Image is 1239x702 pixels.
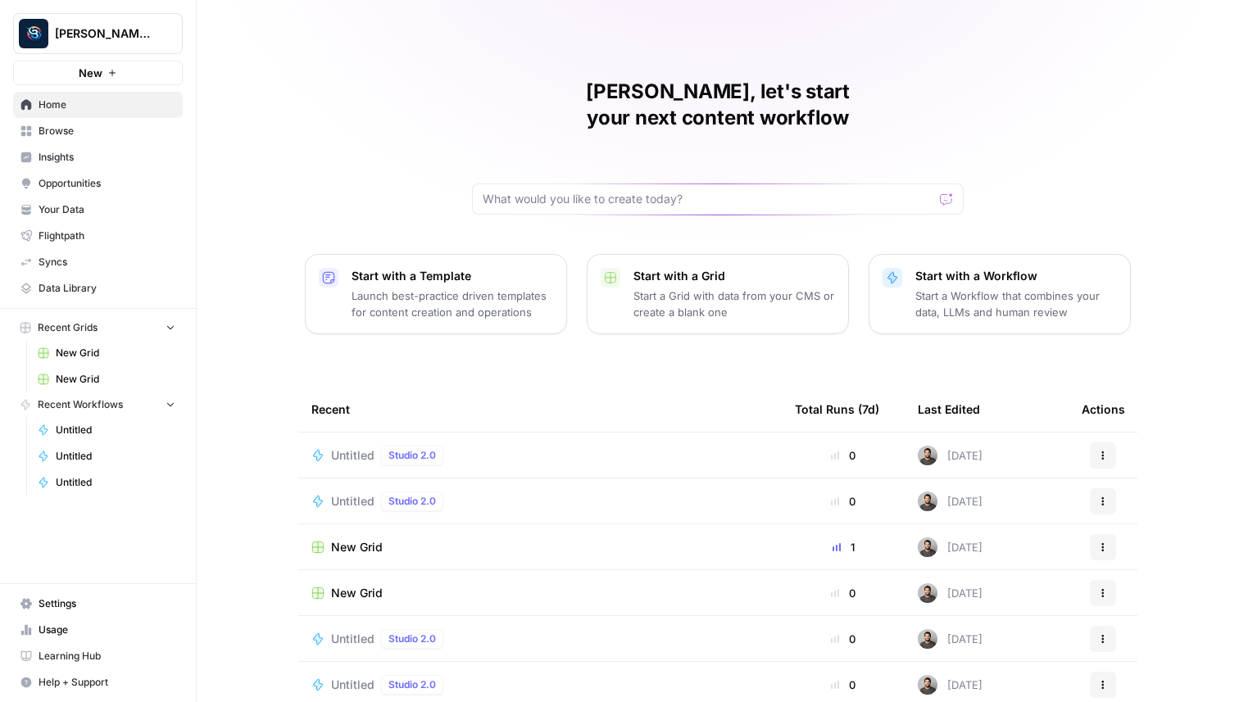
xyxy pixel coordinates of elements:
a: Untitled [30,443,183,469]
div: Last Edited [918,387,980,432]
div: [DATE] [918,583,983,603]
p: Launch best-practice driven templates for content creation and operations [352,288,553,320]
span: Learning Hub [39,649,175,664]
span: Recent Grids [38,320,98,335]
span: [PERSON_NAME] Personal [55,25,154,42]
span: New Grid [331,585,383,601]
img: 16hj2zu27bdcdvv6x26f6v9ttfr9 [918,491,937,511]
a: UntitledStudio 2.0 [311,491,769,511]
a: New Grid [311,585,769,601]
p: Start with a Grid [633,268,835,284]
p: Start a Grid with data from your CMS or create a blank one [633,288,835,320]
span: Browse [39,124,175,138]
span: Studio 2.0 [388,677,436,692]
button: Help + Support [13,669,183,695]
span: Syncs [39,255,175,269]
span: Opportunities [39,176,175,191]
a: New Grid [30,366,183,392]
a: Your Data [13,197,183,223]
button: Recent Workflows [13,392,183,417]
span: Studio 2.0 [388,494,436,509]
button: Start with a WorkflowStart a Workflow that combines your data, LLMs and human review [869,254,1131,334]
a: Settings [13,591,183,617]
a: Learning Hub [13,643,183,669]
img: 16hj2zu27bdcdvv6x26f6v9ttfr9 [918,675,937,695]
span: Untitled [331,631,374,647]
img: Berna's Personal Logo [19,19,48,48]
span: Settings [39,596,175,611]
a: Untitled [30,417,183,443]
div: [DATE] [918,629,983,649]
p: Start with a Template [352,268,553,284]
span: Usage [39,623,175,637]
div: [DATE] [918,537,983,557]
span: Untitled [56,423,175,437]
div: 0 [795,447,892,464]
span: Your Data [39,202,175,217]
div: 1 [795,539,892,555]
span: Untitled [331,447,374,464]
h1: [PERSON_NAME], let's start your next content workflow [472,79,964,131]
span: Home [39,97,175,112]
span: Untitled [331,677,374,693]
span: Studio 2.0 [388,448,436,463]
button: Start with a GridStart a Grid with data from your CMS or create a blank one [587,254,849,334]
img: 16hj2zu27bdcdvv6x26f6v9ttfr9 [918,537,937,557]
img: 16hj2zu27bdcdvv6x26f6v9ttfr9 [918,446,937,465]
div: [DATE] [918,491,983,511]
a: New Grid [311,539,769,555]
span: Studio 2.0 [388,632,436,646]
a: Data Library [13,275,183,301]
span: Recent Workflows [38,397,123,412]
a: Syncs [13,249,183,275]
div: Total Runs (7d) [795,387,879,432]
button: Workspace: Berna's Personal [13,13,183,54]
span: New Grid [56,346,175,360]
div: Recent [311,387,769,432]
a: Home [13,92,183,118]
span: Untitled [331,493,374,510]
p: Start a Workflow that combines your data, LLMs and human review [915,288,1117,320]
span: New [79,65,102,81]
div: 0 [795,631,892,647]
img: 16hj2zu27bdcdvv6x26f6v9ttfr9 [918,629,937,649]
p: Start with a Workflow [915,268,1117,284]
a: Browse [13,118,183,144]
button: New [13,61,183,85]
a: Insights [13,144,183,170]
input: What would you like to create today? [483,191,933,207]
a: UntitledStudio 2.0 [311,629,769,649]
div: 0 [795,677,892,693]
div: [DATE] [918,675,983,695]
a: UntitledStudio 2.0 [311,675,769,695]
div: Actions [1082,387,1125,432]
div: [DATE] [918,446,983,465]
div: 0 [795,493,892,510]
span: Insights [39,150,175,165]
img: 16hj2zu27bdcdvv6x26f6v9ttfr9 [918,583,937,603]
span: Data Library [39,281,175,296]
div: 0 [795,585,892,601]
button: Start with a TemplateLaunch best-practice driven templates for content creation and operations [305,254,567,334]
a: Flightpath [13,223,183,249]
a: Opportunities [13,170,183,197]
a: New Grid [30,340,183,366]
span: Untitled [56,475,175,490]
span: New Grid [56,372,175,387]
span: New Grid [331,539,383,555]
a: Untitled [30,469,183,496]
a: UntitledStudio 2.0 [311,446,769,465]
span: Help + Support [39,675,175,690]
span: Untitled [56,449,175,464]
a: Usage [13,617,183,643]
span: Flightpath [39,229,175,243]
button: Recent Grids [13,315,183,340]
